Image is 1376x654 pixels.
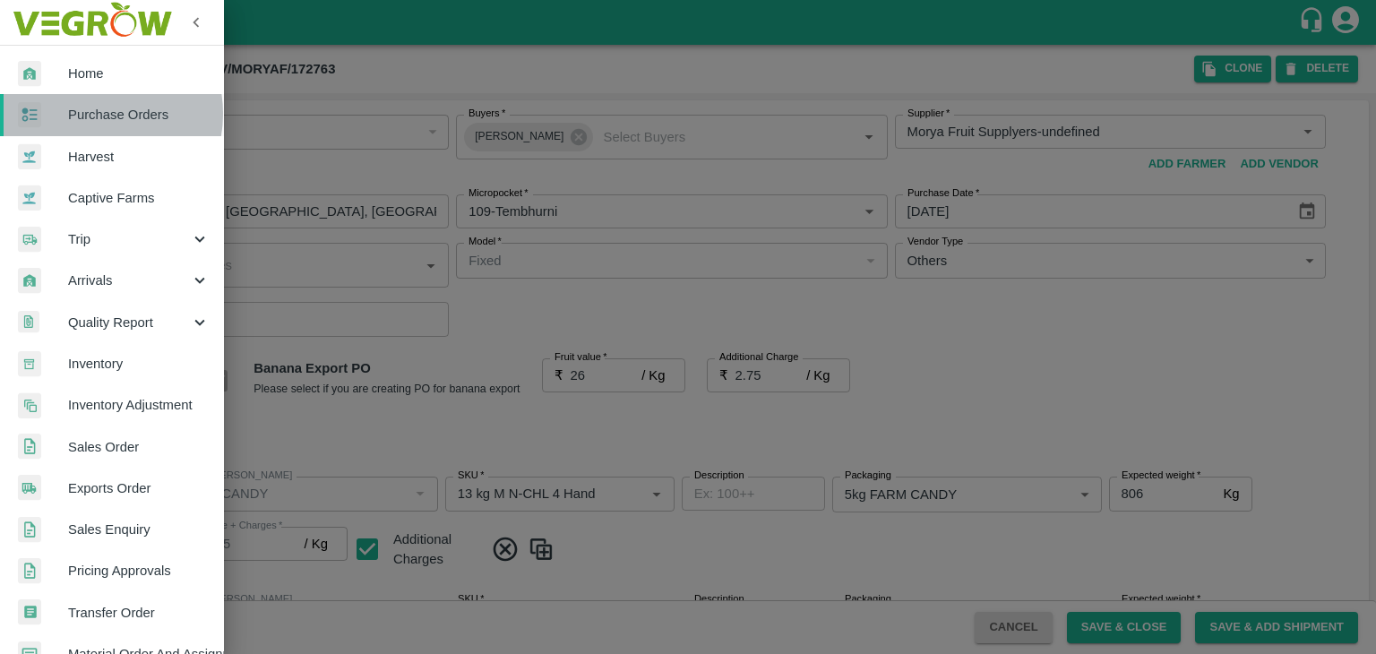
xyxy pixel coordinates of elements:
[68,271,190,290] span: Arrivals
[68,229,190,249] span: Trip
[18,475,41,501] img: shipments
[68,561,210,581] span: Pricing Approvals
[18,558,41,584] img: sales
[68,520,210,539] span: Sales Enquiry
[68,313,190,332] span: Quality Report
[68,603,210,623] span: Transfer Order
[68,64,210,83] span: Home
[18,185,41,211] img: harvest
[68,437,210,457] span: Sales Order
[18,61,41,87] img: whArrival
[18,351,41,377] img: whInventory
[18,392,41,418] img: inventory
[68,354,210,374] span: Inventory
[18,311,39,333] img: qualityReport
[68,188,210,208] span: Captive Farms
[18,102,41,128] img: reciept
[18,517,41,543] img: sales
[68,478,210,498] span: Exports Order
[18,143,41,170] img: harvest
[68,395,210,415] span: Inventory Adjustment
[18,434,41,460] img: sales
[18,599,41,625] img: whTransfer
[18,268,41,294] img: whArrival
[68,105,210,125] span: Purchase Orders
[18,227,41,253] img: delivery
[68,147,210,167] span: Harvest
